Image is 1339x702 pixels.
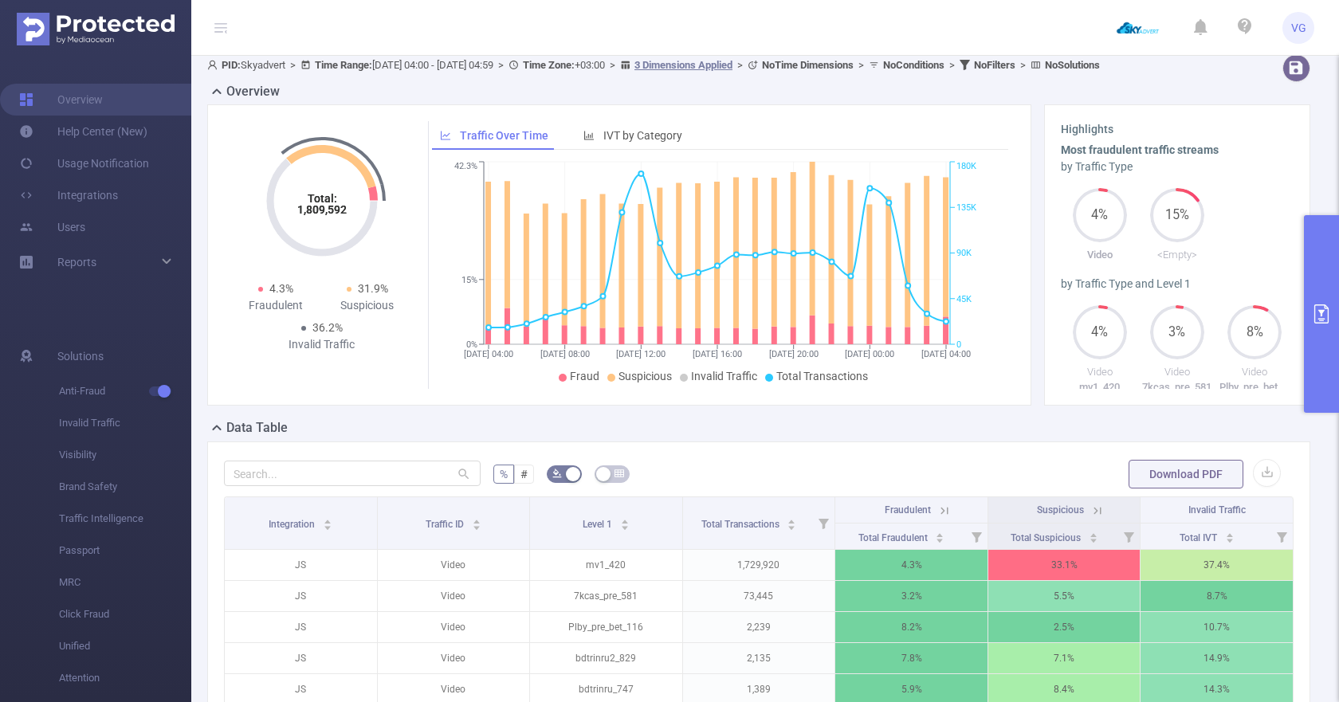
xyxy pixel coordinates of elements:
i: icon: user [207,60,222,70]
b: No Solutions [1045,59,1100,71]
span: Total IVT [1180,532,1219,543]
b: Most fraudulent traffic streams [1061,143,1219,156]
tspan: [DATE] 00:00 [845,349,894,359]
tspan: 1,809,592 [297,203,347,216]
p: 2,135 [683,643,835,673]
span: > [732,59,748,71]
span: Fraudulent [885,504,931,516]
tspan: 0% [466,339,477,350]
p: mv1_420 [1061,379,1138,395]
span: Total Suspicious [1011,532,1083,543]
p: 7kcas_pre_581 [530,581,682,611]
span: Solutions [57,340,104,372]
tspan: 0 [956,339,961,350]
p: 3.2% [835,581,988,611]
span: IVT by Category [603,129,682,142]
p: bdtrinru2_829 [530,643,682,673]
tspan: [DATE] 16:00 [693,349,742,359]
p: 7kcas_pre_581 [1138,379,1215,395]
b: Time Zone: [523,59,575,71]
span: Passport [59,535,191,567]
span: <Empty> [1157,249,1197,261]
span: Invalid Traffic [1188,504,1246,516]
span: # [520,468,528,480]
tspan: 90K [956,249,972,259]
i: icon: caret-up [787,517,796,522]
span: > [285,59,300,71]
a: Reports [57,246,96,278]
p: JS [225,550,377,580]
span: > [1015,59,1031,71]
h3: Highlights [1061,121,1294,138]
div: Sort [472,517,481,527]
span: Traffic Intelligence [59,503,191,535]
span: Attention [59,662,191,694]
p: 73,445 [683,581,835,611]
a: Users [19,211,85,243]
p: 2.5% [988,612,1141,642]
u: 3 Dimensions Applied [634,59,732,71]
p: 5.5% [988,581,1141,611]
p: 7.8% [835,643,988,673]
p: Video [378,550,530,580]
p: Video [378,581,530,611]
div: by Traffic Type and Level 1 [1061,276,1294,292]
span: Click Fraud [59,598,191,630]
span: Unified [59,630,191,662]
h2: Data Table [226,418,288,437]
i: icon: caret-down [936,536,944,541]
span: Total Fraudulent [858,532,930,543]
div: Sort [1225,531,1235,540]
i: icon: caret-down [472,524,481,528]
i: icon: bg-colors [552,469,562,478]
span: Visibility [59,439,191,471]
p: Plby_pre_bet_116 [1216,379,1294,395]
b: No Conditions [883,59,944,71]
span: Total Transactions [776,370,868,382]
i: icon: caret-up [472,517,481,522]
i: icon: table [615,469,624,478]
tspan: [DATE] 04:00 [464,349,513,359]
div: Sort [1089,531,1098,540]
img: Protected Media [17,13,175,45]
b: PID: [222,59,241,71]
p: Plby_pre_bet_116 [530,612,682,642]
span: Skyadvert [DATE] 04:00 - [DATE] 04:59 +03:00 [207,59,1100,71]
span: VG [1291,12,1306,44]
i: icon: caret-up [324,517,332,522]
p: 37.4% [1141,550,1293,580]
p: JS [225,581,377,611]
span: 15% [1150,209,1204,222]
span: Fraud [570,370,599,382]
tspan: [DATE] 08:00 [540,349,590,359]
tspan: 45K [956,294,972,304]
i: icon: caret-up [936,531,944,535]
span: 36.2% [312,321,343,334]
tspan: 15% [461,275,477,285]
a: Help Center (New) [19,116,147,147]
span: Brand Safety [59,471,191,503]
p: Video [1061,364,1138,380]
div: Sort [620,517,630,527]
span: 8% [1227,326,1282,339]
span: Total Transactions [701,519,782,530]
i: icon: line-chart [440,130,451,141]
span: 4% [1073,209,1127,222]
a: Integrations [19,179,118,211]
tspan: 135K [956,202,976,213]
i: icon: caret-up [1225,531,1234,535]
span: Anti-Fraud [59,375,191,407]
span: MRC [59,567,191,598]
tspan: [DATE] 20:00 [769,349,819,359]
h2: Overview [226,82,280,101]
div: Invalid Traffic [276,336,367,353]
span: > [493,59,509,71]
b: Time Range: [315,59,372,71]
i: icon: bar-chart [583,130,595,141]
span: Suspicious [618,370,672,382]
span: Invalid Traffic [691,370,757,382]
i: Filter menu [812,497,834,549]
p: 8.7% [1141,581,1293,611]
span: Integration [269,519,317,530]
div: Fraudulent [230,297,322,314]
